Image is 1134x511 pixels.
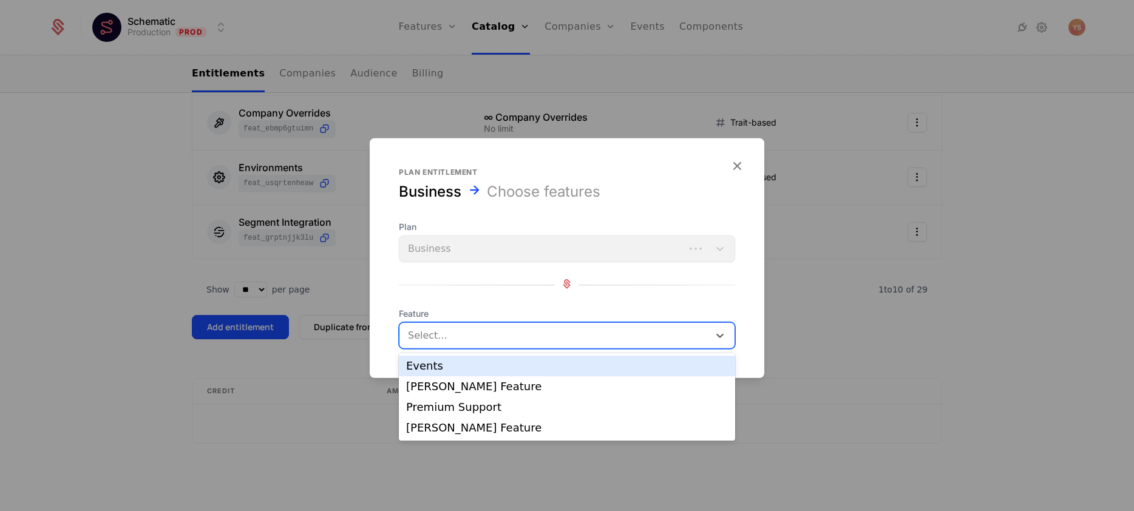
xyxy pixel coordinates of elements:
span: Feature [399,308,735,320]
span: Plan [399,221,735,233]
div: Plan entitlement [399,168,735,177]
div: Choose features [487,182,600,201]
div: [PERSON_NAME] Feature [406,381,728,392]
div: Events [406,360,728,371]
div: Business [399,182,461,201]
div: Premium Support [406,402,728,413]
div: [PERSON_NAME] Feature [406,422,728,433]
